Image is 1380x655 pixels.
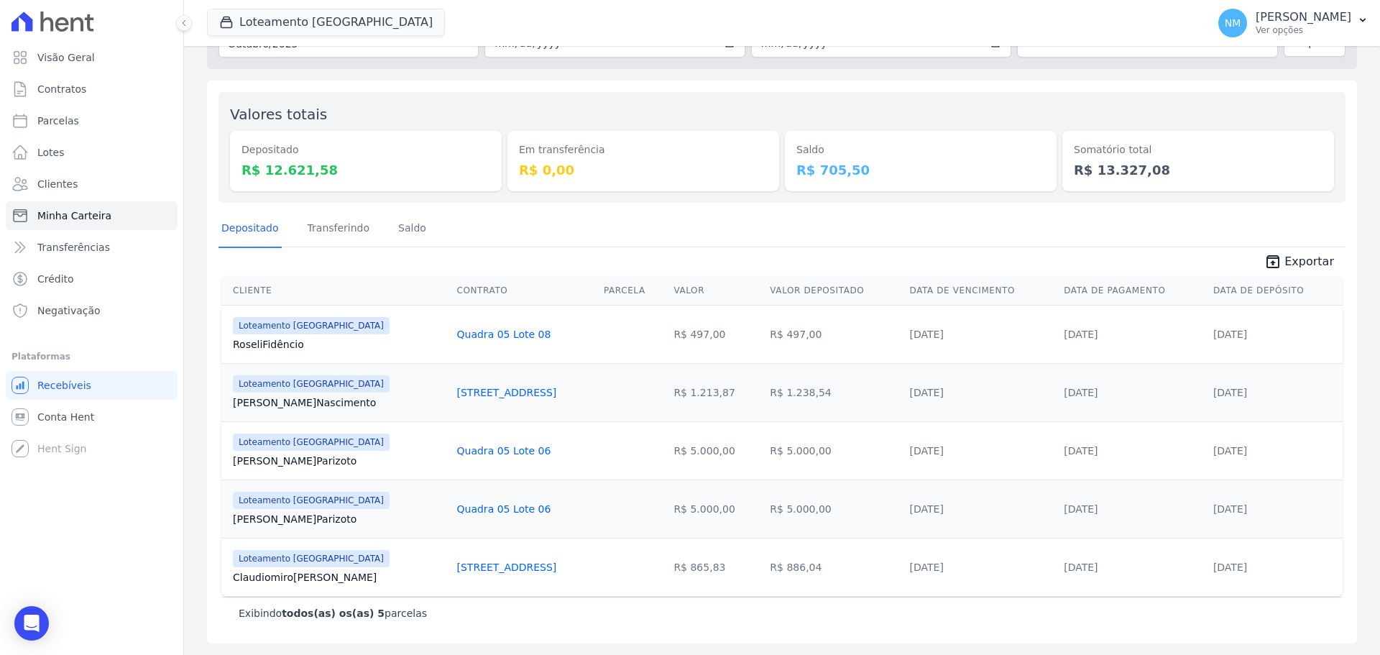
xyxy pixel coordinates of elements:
a: Lotes [6,138,178,167]
p: [PERSON_NAME] [1256,10,1351,24]
a: [STREET_ADDRESS] [457,387,557,398]
td: R$ 865,83 [668,538,764,596]
span: Minha Carteira [37,209,111,223]
b: todos(as) os(as) 5 [282,608,385,619]
dd: R$ 0,00 [519,160,768,180]
span: Loteamento [GEOGRAPHIC_DATA] [233,550,390,567]
a: Quadra 05 Lote 08 [457,329,551,340]
a: unarchive Exportar [1253,253,1345,273]
a: [DATE] [910,562,944,573]
a: [DATE] [910,445,944,457]
span: Loteamento [GEOGRAPHIC_DATA] [233,492,390,509]
td: R$ 497,00 [764,305,903,363]
a: Recebíveis [6,371,178,400]
p: Ver opções [1256,24,1351,36]
a: [DATE] [1213,387,1247,398]
span: Recebíveis [37,378,91,393]
span: Conta Hent [37,410,94,424]
td: R$ 5.000,00 [764,421,903,480]
span: Loteamento [GEOGRAPHIC_DATA] [233,434,390,451]
i: unarchive [1264,253,1282,270]
a: Parcelas [6,106,178,135]
div: Plataformas [11,348,172,365]
span: Parcelas [37,114,79,128]
a: Quadra 05 Lote 06 [457,445,551,457]
a: [DATE] [910,387,944,398]
a: [STREET_ADDRESS] [457,562,557,573]
th: Contrato [451,276,598,306]
td: R$ 1.213,87 [668,363,764,421]
td: R$ 5.000,00 [668,480,764,538]
label: Valores totais [230,106,327,123]
dd: R$ 705,50 [796,160,1045,180]
a: [PERSON_NAME]Parizoto [233,454,446,468]
span: Exportar [1284,253,1334,270]
a: [DATE] [1213,562,1247,573]
dt: Em transferência [519,142,768,157]
span: Lotes [37,145,65,160]
a: [PERSON_NAME]Parizoto [233,512,446,526]
a: [DATE] [1213,503,1247,515]
a: Depositado [218,211,282,248]
th: Cliente [221,276,451,306]
a: RoseliFidêncio [233,337,446,352]
a: Saldo [395,211,429,248]
dd: R$ 13.327,08 [1074,160,1322,180]
a: [DATE] [910,329,944,340]
a: [DATE] [1213,445,1247,457]
span: Contratos [37,82,86,96]
a: Crédito [6,265,178,293]
th: Data de Depósito [1207,276,1343,306]
td: R$ 5.000,00 [764,480,903,538]
a: [DATE] [1213,329,1247,340]
a: Quadra 05 Lote 06 [457,503,551,515]
span: Negativação [37,303,101,318]
th: Parcela [598,276,668,306]
td: R$ 5.000,00 [668,421,764,480]
span: Transferências [37,240,110,255]
a: Negativação [6,296,178,325]
td: R$ 1.238,54 [764,363,903,421]
a: Clientes [6,170,178,198]
td: R$ 886,04 [764,538,903,596]
span: Visão Geral [37,50,95,65]
span: Crédito [37,272,74,286]
th: Data de Vencimento [904,276,1059,306]
th: Valor Depositado [764,276,903,306]
a: [DATE] [1064,387,1098,398]
span: Loteamento [GEOGRAPHIC_DATA] [233,317,390,334]
span: Loteamento [GEOGRAPHIC_DATA] [233,375,390,393]
a: [DATE] [1064,445,1098,457]
p: Exibindo parcelas [239,606,427,620]
dt: Saldo [796,142,1045,157]
span: Clientes [37,177,78,191]
dt: Depositado [241,142,490,157]
a: Visão Geral [6,43,178,72]
a: [DATE] [1064,562,1098,573]
dt: Somatório total [1074,142,1322,157]
a: [DATE] [1064,329,1098,340]
div: Open Intercom Messenger [14,606,49,641]
a: [DATE] [1064,503,1098,515]
button: Loteamento [GEOGRAPHIC_DATA] [207,9,445,36]
a: Transferências [6,233,178,262]
th: Valor [668,276,764,306]
span: NM [1225,18,1241,28]
button: NM [PERSON_NAME] Ver opções [1207,3,1380,43]
a: Contratos [6,75,178,104]
a: Transferindo [305,211,373,248]
a: Minha Carteira [6,201,178,230]
td: R$ 497,00 [668,305,764,363]
th: Data de Pagamento [1058,276,1207,306]
dd: R$ 12.621,58 [241,160,490,180]
a: [DATE] [910,503,944,515]
a: Claudiomiro[PERSON_NAME] [233,570,446,585]
a: [PERSON_NAME]Nascimento [233,395,446,410]
a: Conta Hent [6,403,178,431]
